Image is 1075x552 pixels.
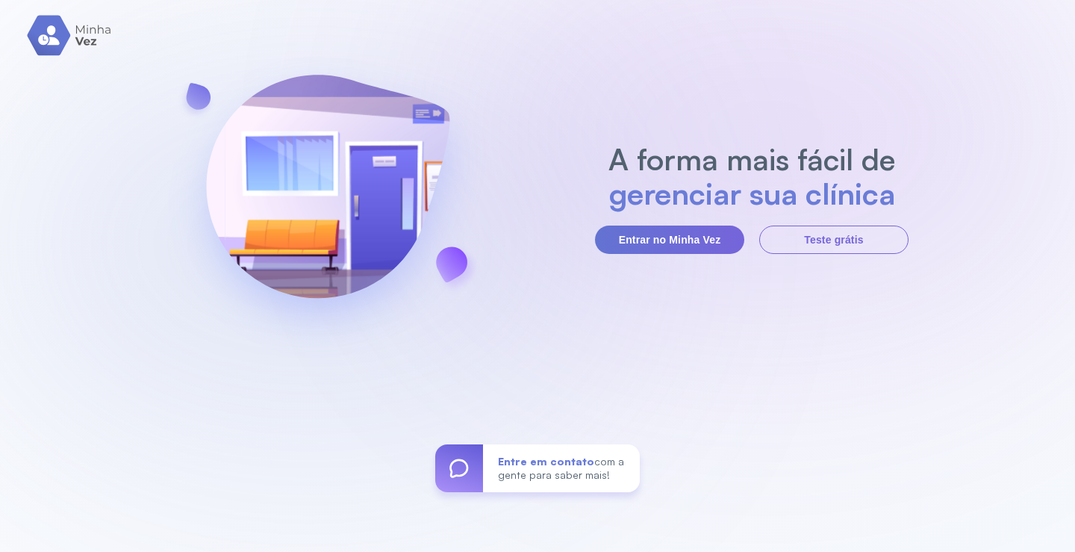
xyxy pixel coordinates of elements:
[435,444,640,492] a: Entre em contatocom a gente para saber mais!
[166,35,489,360] img: banner-login.svg
[601,176,903,211] h2: gerenciar sua clínica
[595,226,744,254] button: Entrar no Minha Vez
[601,142,903,176] h2: A forma mais fácil de
[498,455,594,468] span: Entre em contato
[27,15,113,56] img: logo.svg
[759,226,909,254] button: Teste grátis
[483,444,640,492] div: com a gente para saber mais!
